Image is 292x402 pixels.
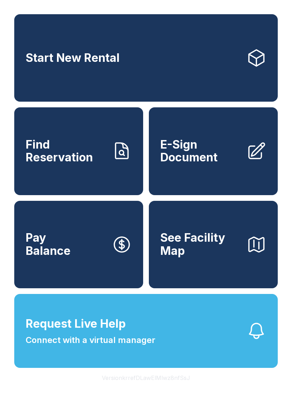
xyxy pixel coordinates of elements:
span: Request Live Help [26,315,126,332]
a: Find Reservation [14,107,143,195]
span: Connect with a virtual manager [26,334,155,347]
a: Start New Rental [14,14,278,102]
span: Start New Rental [26,52,120,65]
span: Pay Balance [26,231,71,257]
button: VersionkrrefDLawElMlwz8nfSsJ [96,368,196,388]
span: Find Reservation [26,138,106,164]
a: E-Sign Document [149,107,278,195]
span: See Facility Map [160,231,241,257]
span: E-Sign Document [160,138,241,164]
button: PayBalance [14,201,143,288]
button: See Facility Map [149,201,278,288]
button: Request Live HelpConnect with a virtual manager [14,294,278,368]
